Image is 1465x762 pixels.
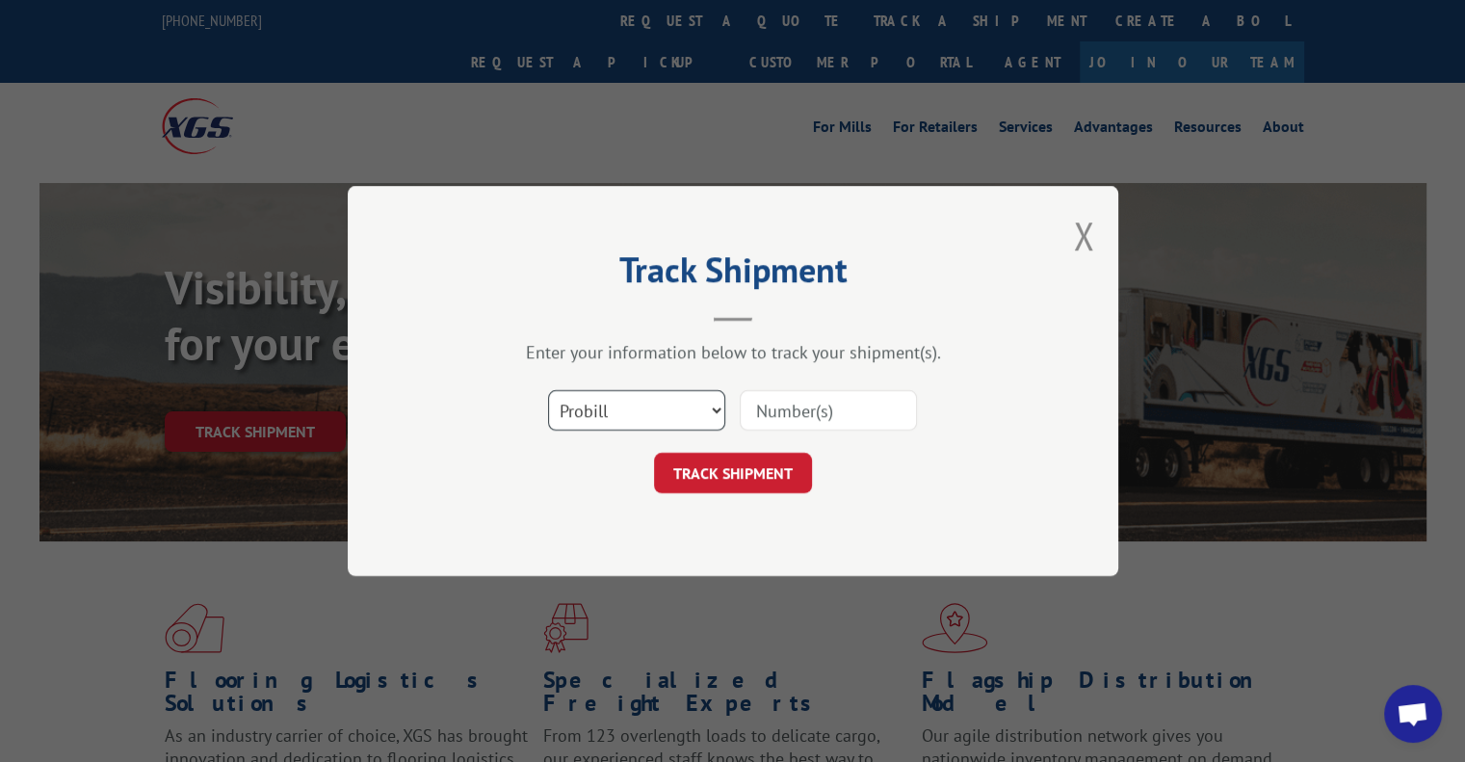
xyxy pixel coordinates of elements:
input: Number(s) [740,390,917,431]
div: Enter your information below to track your shipment(s). [444,341,1022,363]
a: Open chat [1384,685,1442,743]
button: Close modal [1073,210,1094,261]
button: TRACK SHIPMENT [654,453,812,493]
h2: Track Shipment [444,256,1022,293]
